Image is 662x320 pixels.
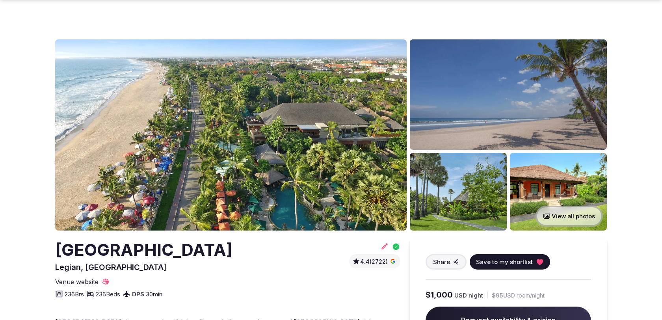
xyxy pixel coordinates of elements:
img: Venue gallery photo [410,39,607,150]
a: DPS [132,290,144,298]
span: Share [433,258,450,266]
h2: [GEOGRAPHIC_DATA] [55,238,232,262]
button: Share [426,254,467,270]
span: Venue website [55,277,99,286]
span: Save to my shortlist [476,258,533,266]
span: 236 Brs [65,290,84,298]
span: $95 USD [492,292,515,300]
a: Venue website [55,277,110,286]
img: Venue gallery photo [410,153,507,231]
span: Legian, [GEOGRAPHIC_DATA] [55,262,167,272]
div: | [486,291,489,299]
img: Venue cover photo [55,39,407,231]
span: 4.4 (2722) [360,258,388,266]
a: 4.4(2722) [352,257,397,265]
span: $1,000 [426,289,453,300]
span: 236 Beds [96,290,120,298]
img: Venue gallery photo [510,153,607,231]
span: 30 min [146,290,162,298]
button: Save to my shortlist [470,254,550,270]
span: USD [454,291,467,300]
button: View all photos [536,206,603,227]
span: room/night [517,292,545,300]
span: night [469,291,483,300]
